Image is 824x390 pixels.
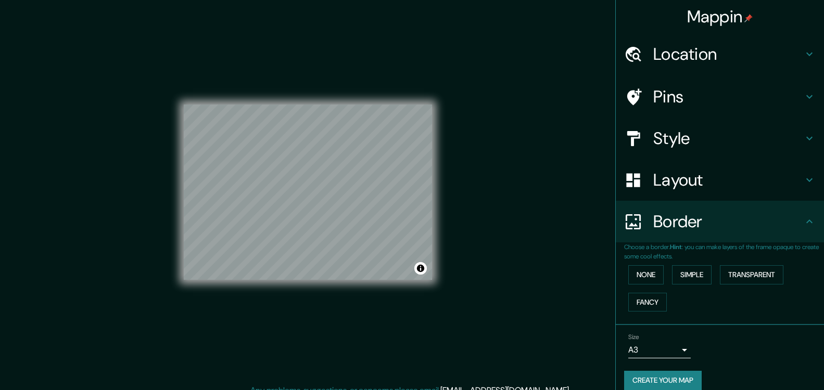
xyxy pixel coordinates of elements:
button: Toggle attribution [414,262,427,275]
b: Hint [670,243,682,251]
div: Border [616,201,824,242]
p: Choose a border. : you can make layers of the frame opaque to create some cool effects. [624,242,824,261]
img: pin-icon.png [744,14,753,22]
label: Size [628,333,639,342]
button: Create your map [624,371,702,390]
h4: Location [653,44,803,64]
div: Pins [616,76,824,118]
button: None [628,265,664,284]
div: A3 [628,342,691,358]
canvas: Map [184,105,432,280]
button: Simple [672,265,712,284]
h4: Style [653,128,803,149]
iframe: Help widget launcher [731,349,813,379]
button: Fancy [628,293,667,312]
div: Layout [616,159,824,201]
h4: Border [653,211,803,232]
div: Location [616,33,824,75]
h4: Mappin [687,6,753,27]
button: Transparent [720,265,783,284]
div: Style [616,118,824,159]
h4: Layout [653,170,803,190]
h4: Pins [653,86,803,107]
